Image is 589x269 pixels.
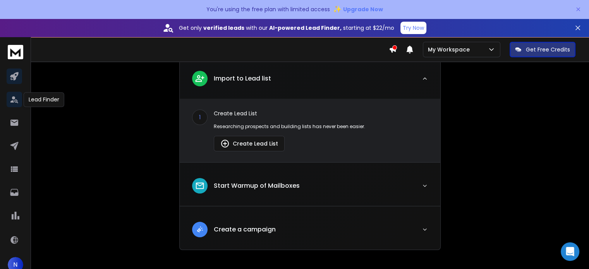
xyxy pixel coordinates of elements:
button: Try Now [400,22,426,34]
p: Start Warmup of Mailboxes [214,181,300,190]
button: leadStart Warmup of Mailboxes [180,172,440,206]
div: Lead Finder [24,92,64,107]
p: Create a campaign [214,225,276,234]
img: lead [195,181,205,191]
p: My Workspace [428,46,473,53]
button: ✨Upgrade Now [333,2,383,17]
img: lead [195,74,205,83]
button: leadCreate a campaign [180,216,440,250]
img: logo [8,45,23,59]
strong: AI-powered Lead Finder, [269,24,342,32]
span: Upgrade Now [343,5,383,13]
p: Researching prospects and building lists has never been easier. [214,123,428,130]
button: leadImport to Lead list [180,65,440,99]
div: leadImport to Lead list [180,99,440,162]
button: Get Free Credits [510,42,575,57]
span: ✨ [333,4,342,15]
p: Get Free Credits [526,46,570,53]
p: You're using the free plan with limited access [206,5,330,13]
p: Try Now [403,24,424,32]
div: Open Intercom Messenger [561,242,579,261]
p: Create Lead List [214,110,428,117]
img: lead [195,224,205,234]
img: lead [220,139,230,148]
div: 1 [192,110,208,125]
strong: verified leads [203,24,244,32]
p: Import to Lead list [214,74,271,83]
p: Get only with our starting at $22/mo [179,24,394,32]
button: Create Lead List [214,136,285,151]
